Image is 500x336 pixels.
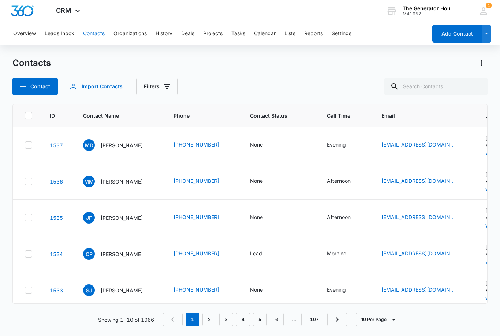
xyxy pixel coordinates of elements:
button: Filters [136,78,178,95]
button: 10 Per Page [356,313,402,326]
span: Email [381,112,457,119]
a: Page 4 [236,313,250,326]
div: Morning [327,250,347,257]
a: [EMAIL_ADDRESS][DOMAIN_NAME] [381,213,455,221]
div: Contact Name - Claude Pritchett - Select to Edit Field [83,248,156,260]
a: Navigate to contact details page for Claude Pritchett [50,251,63,257]
span: Contact Status [250,112,299,119]
div: Contact Status - Lead - Select to Edit Field [250,250,275,258]
div: Contact Name - Mitchell Moore - Select to Edit Field [83,176,156,187]
span: MM [83,176,95,187]
a: Next Page [327,313,347,326]
div: Phone - +1 (337) 263-4770 - Select to Edit Field [173,213,232,222]
button: Actions [476,57,488,69]
p: Showing 1-10 of 1066 [98,316,154,324]
div: Contact Status - None - Select to Edit Field [250,213,276,222]
div: None [250,177,263,185]
span: 1 [486,3,492,8]
a: [EMAIL_ADDRESS][DOMAIN_NAME] [381,250,455,257]
a: [EMAIL_ADDRESS][DOMAIN_NAME] [381,141,455,148]
div: Evening [327,141,346,148]
div: Phone - +1 (318) 512-0477 - Select to Edit Field [173,177,232,186]
button: Deals [181,22,194,45]
a: [PHONE_NUMBER] [173,177,219,185]
button: Settings [332,22,351,45]
div: None [250,213,263,221]
div: Email - moneymitch9999@yahoo.com - Select to Edit Field [381,177,468,186]
div: Contact Status - None - Select to Edit Field [250,177,276,186]
div: Evening [327,286,346,293]
span: ID [50,112,55,119]
div: Contact Status - None - Select to Edit Field [250,141,276,149]
div: Email - st9jc35@gmail.com - Select to Edit Field [381,286,468,295]
span: CP [83,248,95,260]
button: Overview [13,22,36,45]
div: Email - frugejohn@gmail.com - Select to Edit Field [381,213,468,222]
span: Call Time [327,112,364,119]
button: Calendar [254,22,276,45]
div: Email - claudepritchett14@gmail.com - Select to Edit Field [381,250,468,258]
div: Phone - +1 (817) 876-4023 - Select to Edit Field [173,250,232,258]
a: Page 107 [305,313,324,326]
a: Page 6 [270,313,284,326]
button: Reports [304,22,323,45]
div: None [250,286,263,293]
a: Page 2 [202,313,216,326]
div: Afternoon [327,177,351,185]
div: None [250,141,263,148]
h1: Contacts [12,58,51,69]
input: Search Contacts [384,78,488,95]
div: Call Time - Evening - Select to Edit Field [327,141,359,149]
button: Lists [284,22,295,45]
a: [PHONE_NUMBER] [173,286,219,293]
a: Navigate to contact details page for Mitchell Moore [50,178,63,185]
p: [PERSON_NAME] [101,287,143,294]
div: notifications count [486,3,492,8]
span: SJ [83,284,95,296]
p: [PERSON_NAME] [101,178,143,185]
div: Email - milliedunbar@yahoo.com - Select to Edit Field [381,141,468,149]
a: Page 3 [219,313,233,326]
div: Contact Name - Mildred Dunbar - Select to Edit Field [83,139,156,151]
div: Call Time - Morning - Select to Edit Field [327,250,360,258]
button: History [156,22,172,45]
span: JF [83,212,95,224]
p: [PERSON_NAME] [101,250,143,258]
div: Contact Name - John Fruge - Select to Edit Field [83,212,156,224]
span: Phone [173,112,222,119]
div: Afternoon [327,213,351,221]
button: Organizations [113,22,147,45]
p: [PERSON_NAME] [101,214,143,222]
button: Tasks [231,22,245,45]
div: Contact Name - Steve Jackson - Select to Edit Field [83,284,156,296]
button: Import Contacts [64,78,130,95]
a: [PHONE_NUMBER] [173,213,219,221]
span: CRM [56,7,71,14]
button: Add Contact [432,25,482,43]
a: Page 5 [253,313,267,326]
p: [PERSON_NAME] [101,141,143,149]
div: Phone - +1 (903) 720-9386 - Select to Edit Field [173,286,232,295]
button: Projects [203,22,223,45]
button: Add Contact [12,78,58,95]
button: Contacts [83,22,105,45]
div: Call Time - Evening - Select to Edit Field [327,286,359,295]
div: Call Time - Afternoon - Select to Edit Field [327,177,364,186]
div: account id [403,11,456,16]
button: Leads Inbox [45,22,74,45]
div: Phone - +1 (214) 245-9679 - Select to Edit Field [173,141,232,149]
div: Call Time - Afternoon - Select to Edit Field [327,213,364,222]
a: [EMAIL_ADDRESS][DOMAIN_NAME] [381,286,455,293]
div: account name [403,5,456,11]
a: [EMAIL_ADDRESS][DOMAIN_NAME] [381,177,455,185]
nav: Pagination [163,313,347,326]
a: Navigate to contact details page for Steve Jackson [50,287,63,293]
div: Contact Status - None - Select to Edit Field [250,286,276,295]
a: Navigate to contact details page for Mildred Dunbar [50,142,63,148]
span: MD [83,139,95,151]
a: [PHONE_NUMBER] [173,141,219,148]
a: [PHONE_NUMBER] [173,250,219,257]
em: 1 [186,313,199,326]
span: Contact Name [83,112,145,119]
a: Navigate to contact details page for John Fruge [50,215,63,221]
